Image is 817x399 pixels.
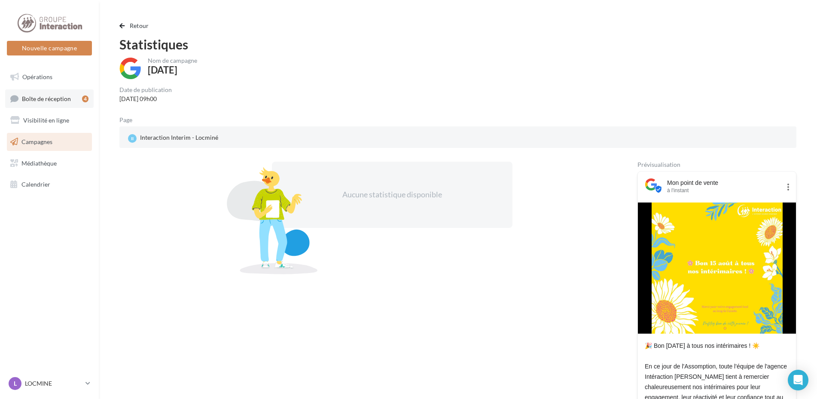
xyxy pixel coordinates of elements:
div: Interaction Interim - Locminé [126,132,220,144]
button: Retour [119,21,152,31]
span: Campagnes [21,138,52,145]
a: Boîte de réception4 [5,89,94,108]
span: Boîte de réception [22,95,71,102]
img: 15 [652,203,783,334]
p: LOCMINE [25,379,82,388]
div: [DATE] 09h00 [119,95,172,103]
span: Calendrier [21,181,50,188]
a: Médiathèque [5,154,94,172]
span: Visibilité en ligne [23,117,69,124]
div: Date de publication [119,87,172,93]
div: Open Intercom Messenger [788,370,808,390]
div: Page [119,117,139,123]
a: II Interaction Interim - Locminé [126,132,348,144]
div: Mon point de vente [667,178,780,187]
span: Retour [130,22,149,29]
span: Opérations [22,73,52,80]
div: [DATE] [148,65,177,75]
a: Visibilité en ligne [5,111,94,129]
a: Opérations [5,68,94,86]
a: Campagnes [5,133,94,151]
a: Calendrier [5,175,94,193]
div: 4 [82,95,88,102]
div: Statistiques [119,38,796,51]
a: L LOCMINE [7,375,92,392]
span: II [131,135,134,141]
div: Prévisualisation [637,162,796,168]
div: Aucune statistique disponible [299,189,485,200]
button: Nouvelle campagne [7,41,92,55]
div: Nom de campagne [148,58,197,64]
span: L [14,379,17,388]
div: à l'instant [667,187,780,194]
span: Médiathèque [21,159,57,166]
